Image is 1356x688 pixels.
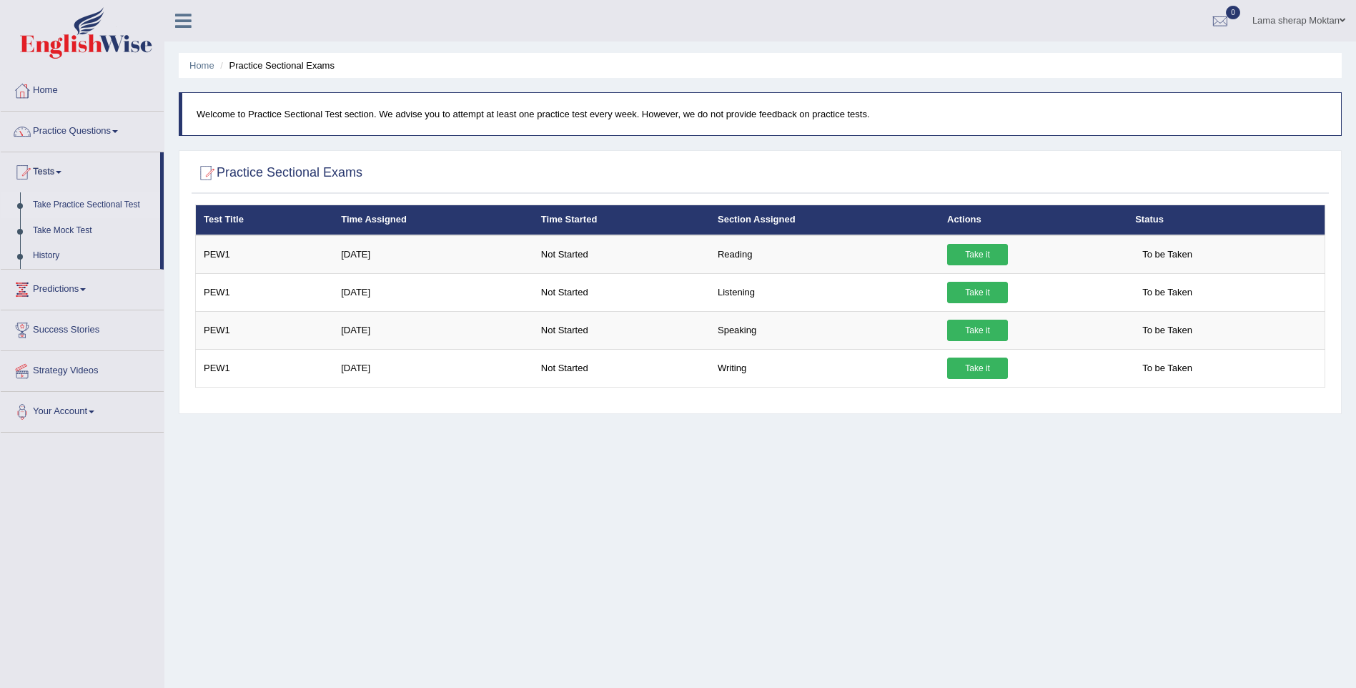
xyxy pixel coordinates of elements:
[533,235,710,274] td: Not Started
[333,311,533,349] td: [DATE]
[26,218,160,244] a: Take Mock Test
[533,311,710,349] td: Not Started
[533,273,710,311] td: Not Started
[196,205,334,235] th: Test Title
[217,59,335,72] li: Practice Sectional Exams
[1226,6,1240,19] span: 0
[947,358,1008,379] a: Take it
[196,349,334,387] td: PEW1
[1,310,164,346] a: Success Stories
[1,392,164,428] a: Your Account
[1135,358,1199,379] span: To be Taken
[1,351,164,387] a: Strategy Videos
[1127,205,1325,235] th: Status
[947,320,1008,341] a: Take it
[197,107,1327,121] p: Welcome to Practice Sectional Test section. We advise you to attempt at least one practice test e...
[947,282,1008,303] a: Take it
[189,60,214,71] a: Home
[26,243,160,269] a: History
[710,205,939,235] th: Section Assigned
[333,235,533,274] td: [DATE]
[195,162,362,184] h2: Practice Sectional Exams
[196,311,334,349] td: PEW1
[1,152,160,188] a: Tests
[710,311,939,349] td: Speaking
[26,192,160,218] a: Take Practice Sectional Test
[1135,282,1199,303] span: To be Taken
[710,273,939,311] td: Listening
[196,235,334,274] td: PEW1
[710,349,939,387] td: Writing
[1135,320,1199,341] span: To be Taken
[533,349,710,387] td: Not Started
[1,270,164,305] a: Predictions
[1,71,164,107] a: Home
[333,273,533,311] td: [DATE]
[333,205,533,235] th: Time Assigned
[533,205,710,235] th: Time Started
[947,244,1008,265] a: Take it
[939,205,1127,235] th: Actions
[1,112,164,147] a: Practice Questions
[710,235,939,274] td: Reading
[333,349,533,387] td: [DATE]
[1135,244,1199,265] span: To be Taken
[196,273,334,311] td: PEW1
